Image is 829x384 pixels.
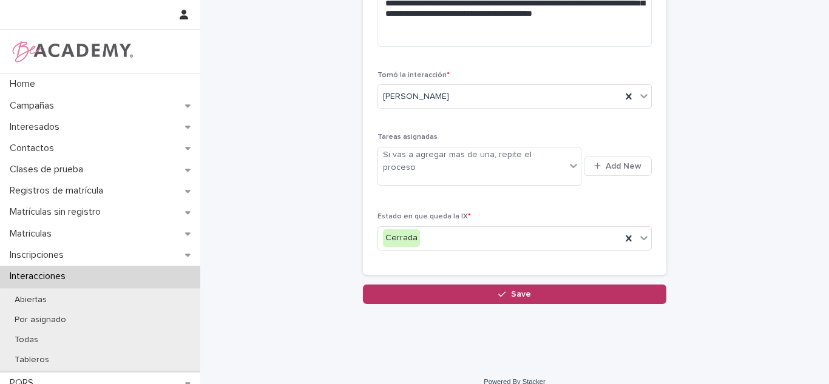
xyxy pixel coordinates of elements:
p: Inscripciones [5,249,73,261]
button: Save [363,285,666,304]
p: Matrículas sin registro [5,206,110,218]
p: Campañas [5,100,64,112]
p: Por asignado [5,315,76,325]
button: Add New [584,157,652,176]
span: Add New [606,162,641,170]
span: [PERSON_NAME] [383,90,449,103]
p: Interesados [5,121,69,133]
p: Clases de prueba [5,164,93,175]
span: Estado en que queda la IX [377,213,471,220]
p: Registros de matrícula [5,185,113,197]
img: WPrjXfSUmiLcdUfaYY4Q [10,39,134,64]
p: Matriculas [5,228,61,240]
p: Abiertas [5,295,56,305]
p: Interacciones [5,271,75,282]
p: Contactos [5,143,64,154]
span: Tareas asignadas [377,133,438,141]
span: Tomó la interacción [377,72,450,79]
div: Si vas a agregar mas de una, repite el proceso [383,149,561,174]
p: Home [5,78,45,90]
p: Todas [5,335,48,345]
div: Cerrada [383,229,420,247]
span: Save [511,290,531,298]
p: Tableros [5,355,59,365]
